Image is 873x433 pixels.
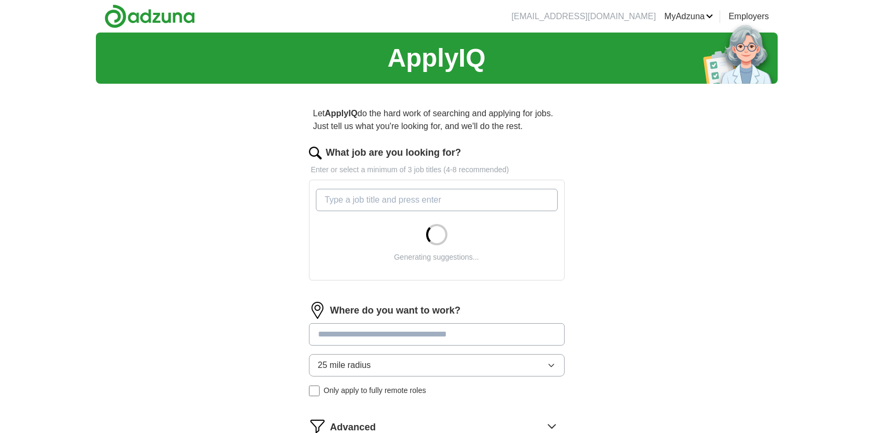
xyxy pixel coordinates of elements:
label: What job are you looking for? [326,146,461,160]
input: Only apply to fully remote roles [309,386,320,396]
p: Enter or select a minimum of 3 job titles (4-8 recommended) [309,164,565,175]
h1: ApplyIQ [387,39,485,77]
p: Let do the hard work of searching and applying for jobs. Just tell us what you're looking for, an... [309,103,565,137]
span: Only apply to fully remote roles [324,385,426,396]
img: search.png [309,147,322,159]
img: Adzuna logo [104,4,195,28]
strong: ApplyIQ [325,109,357,118]
label: Where do you want to work? [330,303,461,318]
button: 25 mile radius [309,354,565,376]
input: Type a job title and press enter [316,189,558,211]
span: 25 mile radius [318,359,371,372]
img: location.png [309,302,326,319]
a: Employers [729,10,769,23]
a: MyAdzuna [664,10,713,23]
li: [EMAIL_ADDRESS][DOMAIN_NAME] [511,10,656,23]
div: Generating suggestions... [394,252,479,263]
